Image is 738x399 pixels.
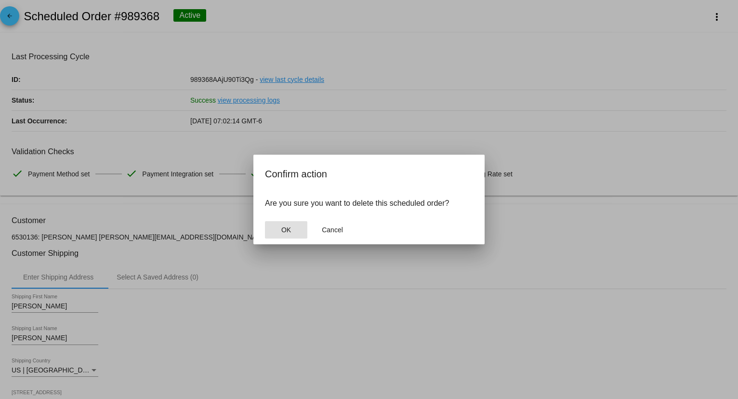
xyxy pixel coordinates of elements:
p: Are you sure you want to delete this scheduled order? [265,199,473,208]
h2: Confirm action [265,166,473,182]
span: Cancel [322,226,343,234]
button: Close dialog [311,221,354,239]
button: Close dialog [265,221,307,239]
span: OK [281,226,291,234]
